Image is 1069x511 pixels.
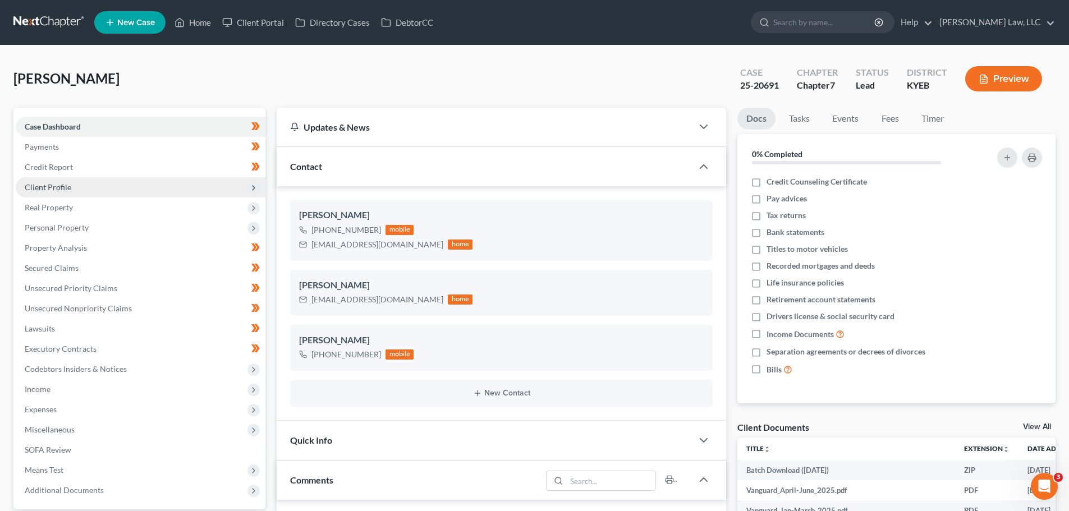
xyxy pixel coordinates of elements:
[25,243,87,252] span: Property Analysis
[290,121,679,133] div: Updates & News
[25,223,89,232] span: Personal Property
[25,122,81,131] span: Case Dashboard
[25,263,79,273] span: Secured Claims
[1023,423,1051,431] a: View All
[955,480,1018,500] td: PDF
[16,319,265,339] a: Lawsuits
[25,425,75,434] span: Miscellaneous
[25,303,132,313] span: Unsecured Nonpriority Claims
[767,260,875,271] span: Recorded mortgages and deeds
[907,79,947,92] div: KYEB
[16,339,265,359] a: Executory Contracts
[907,66,947,79] div: District
[737,480,955,500] td: Vanguard_April-June_2025.pdf
[290,435,332,445] span: Quick Info
[311,294,443,305] div: [EMAIL_ADDRESS][DOMAIN_NAME]
[737,421,809,433] div: Client Documents
[934,12,1055,33] a: [PERSON_NAME] Law, LLC
[767,176,867,187] span: Credit Counseling Certificate
[895,12,933,33] a: Help
[16,298,265,319] a: Unsecured Nonpriority Claims
[448,240,472,250] div: home
[117,19,155,27] span: New Case
[25,182,71,192] span: Client Profile
[448,294,472,305] div: home
[169,12,217,33] a: Home
[856,66,889,79] div: Status
[16,137,265,157] a: Payments
[955,460,1018,480] td: ZIP
[25,344,97,353] span: Executory Contracts
[375,12,439,33] a: DebtorCC
[25,465,63,475] span: Means Test
[737,460,955,480] td: Batch Download ([DATE])
[299,279,704,292] div: [PERSON_NAME]
[830,80,835,90] span: 7
[13,70,120,86] span: [PERSON_NAME]
[964,444,1010,453] a: Extensionunfold_more
[567,471,656,490] input: Search...
[773,12,876,33] input: Search by name...
[872,108,908,130] a: Fees
[311,349,381,360] div: [PHONE_NUMBER]
[767,294,875,305] span: Retirement account statements
[217,12,290,33] a: Client Portal
[737,108,776,130] a: Docs
[1054,473,1063,482] span: 3
[767,277,844,288] span: Life insurance policies
[386,349,414,360] div: mobile
[16,117,265,137] a: Case Dashboard
[746,444,770,453] a: Titleunfold_more
[797,79,838,92] div: Chapter
[290,12,375,33] a: Directory Cases
[25,142,59,151] span: Payments
[16,238,265,258] a: Property Analysis
[25,364,127,374] span: Codebtors Insiders & Notices
[25,162,73,172] span: Credit Report
[25,202,73,212] span: Real Property
[16,278,265,298] a: Unsecured Priority Claims
[290,161,322,172] span: Contact
[1031,473,1058,500] iframe: Intercom live chat
[299,334,704,347] div: [PERSON_NAME]
[767,227,824,238] span: Bank statements
[25,485,104,495] span: Additional Documents
[912,108,953,130] a: Timer
[823,108,868,130] a: Events
[299,209,704,222] div: [PERSON_NAME]
[797,66,838,79] div: Chapter
[767,329,834,340] span: Income Documents
[965,66,1042,91] button: Preview
[740,66,779,79] div: Case
[767,346,925,357] span: Separation agreements or decrees of divorces
[767,243,848,255] span: Titles to motor vehicles
[740,79,779,92] div: 25-20691
[780,108,819,130] a: Tasks
[25,445,71,454] span: SOFA Review
[767,210,806,221] span: Tax returns
[764,446,770,453] i: unfold_more
[752,149,802,159] strong: 0% Completed
[16,440,265,460] a: SOFA Review
[16,258,265,278] a: Secured Claims
[299,389,704,398] button: New Contact
[856,79,889,92] div: Lead
[767,364,782,375] span: Bills
[767,193,807,204] span: Pay advices
[311,239,443,250] div: [EMAIL_ADDRESS][DOMAIN_NAME]
[1003,446,1010,453] i: unfold_more
[386,225,414,235] div: mobile
[290,475,333,485] span: Comments
[16,157,265,177] a: Credit Report
[767,311,894,322] span: Drivers license & social security card
[25,404,57,414] span: Expenses
[25,283,117,293] span: Unsecured Priority Claims
[25,324,55,333] span: Lawsuits
[311,224,381,236] div: [PHONE_NUMBER]
[25,384,51,394] span: Income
